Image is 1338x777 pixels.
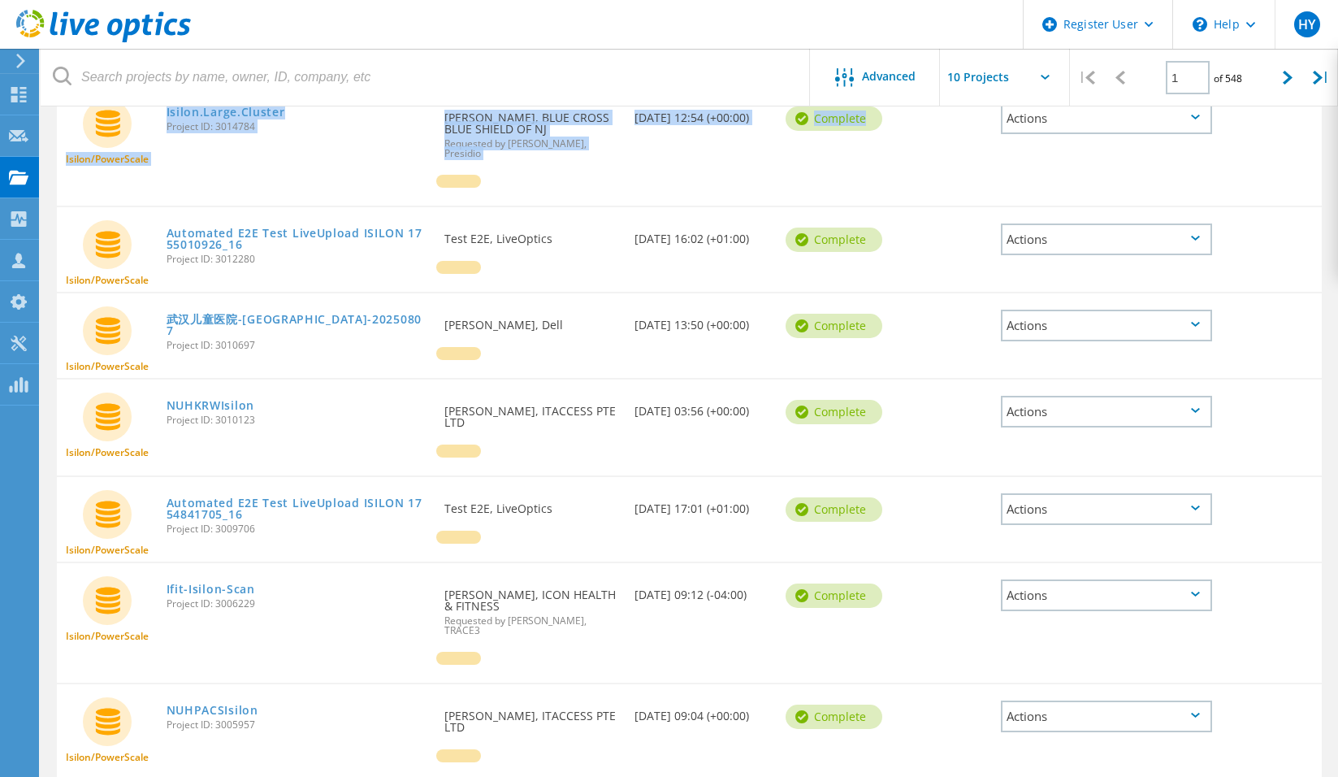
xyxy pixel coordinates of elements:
[626,477,778,531] div: [DATE] 17:01 (+01:00)
[167,228,429,250] a: Automated E2E Test LiveUpload ISILON 1755010926_16
[436,684,626,749] div: [PERSON_NAME], ITACCESS PTE LTD
[167,497,429,520] a: Automated E2E Test LiveUpload ISILON 1754841705_16
[786,705,882,729] div: Complete
[167,599,429,609] span: Project ID: 3006229
[786,584,882,608] div: Complete
[436,207,626,261] div: Test E2E, LiveOptics
[167,584,255,595] a: Ifit-Isilon-Scan
[1193,17,1207,32] svg: \n
[786,400,882,424] div: Complete
[626,563,778,617] div: [DATE] 09:12 (-04:00)
[1001,701,1212,732] div: Actions
[41,49,811,106] input: Search projects by name, owner, ID, company, etc
[167,122,429,132] span: Project ID: 3014784
[1070,49,1103,106] div: |
[1001,310,1212,341] div: Actions
[786,314,882,338] div: Complete
[66,632,149,641] span: Isilon/PowerScale
[444,616,618,636] span: Requested by [PERSON_NAME], TRACE3
[1001,579,1212,611] div: Actions
[436,86,626,175] div: [PERSON_NAME], BLUE CROSS BLUE SHIELD OF NJ
[436,477,626,531] div: Test E2E, LiveOptics
[444,139,618,158] span: Requested by [PERSON_NAME], Presidio
[167,524,429,534] span: Project ID: 3009706
[626,207,778,261] div: [DATE] 16:02 (+01:00)
[167,314,429,336] a: 武汉儿童医院-[GEOGRAPHIC_DATA]-20250807
[1298,18,1315,31] span: HY
[167,705,258,716] a: NUHPACSIsilon
[1214,72,1242,85] span: of 548
[626,293,778,347] div: [DATE] 13:50 (+00:00)
[786,106,882,131] div: Complete
[66,154,149,164] span: Isilon/PowerScale
[167,400,254,411] a: NUHKRWIsilon
[167,415,429,425] span: Project ID: 3010123
[436,380,626,445] div: [PERSON_NAME], ITACCESS PTE LTD
[436,293,626,347] div: [PERSON_NAME], Dell
[786,228,882,252] div: Complete
[66,753,149,762] span: Isilon/PowerScale
[167,106,285,118] a: Isilon.Large.Cluster
[66,448,149,458] span: Isilon/PowerScale
[1001,493,1212,525] div: Actions
[436,563,626,652] div: [PERSON_NAME], ICON HEALTH & FITNESS
[66,362,149,371] span: Isilon/PowerScale
[16,34,191,46] a: Live Optics Dashboard
[167,254,429,264] span: Project ID: 3012280
[1001,224,1212,255] div: Actions
[626,380,778,433] div: [DATE] 03:56 (+00:00)
[862,71,916,82] span: Advanced
[626,86,778,140] div: [DATE] 12:54 (+00:00)
[167,341,429,350] span: Project ID: 3010697
[626,684,778,738] div: [DATE] 09:04 (+00:00)
[786,497,882,522] div: Complete
[1001,102,1212,134] div: Actions
[1305,49,1338,106] div: |
[167,720,429,730] span: Project ID: 3005957
[66,276,149,285] span: Isilon/PowerScale
[66,545,149,555] span: Isilon/PowerScale
[1001,396,1212,428] div: Actions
